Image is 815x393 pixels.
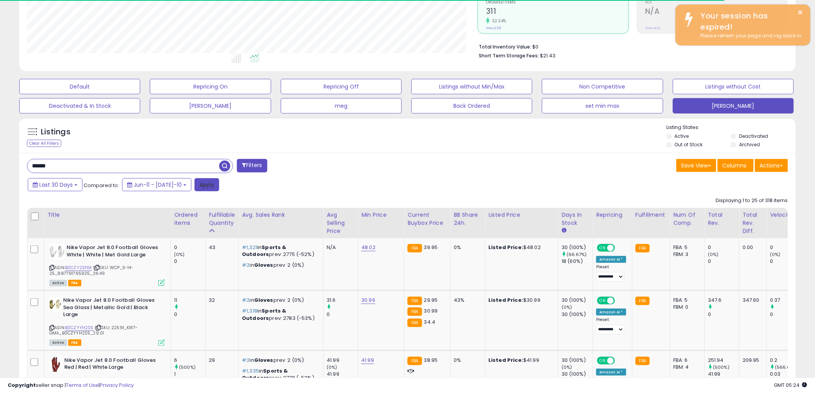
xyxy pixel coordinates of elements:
[68,280,81,286] span: FBA
[327,297,358,304] div: 31.6
[488,356,523,364] b: Listed Price:
[67,244,160,260] b: Nike Vapor Jet 8.0 Football Gloves White | White | Met Gold Large
[562,364,572,370] small: (0%)
[743,297,761,304] div: 347.60
[673,304,699,311] div: FBM: 0
[407,357,422,365] small: FBA
[174,251,185,258] small: (0%)
[743,244,761,251] div: 0.00
[770,357,801,364] div: 0.2
[636,297,650,305] small: FBA
[49,297,61,312] img: 41JtJeqVyRL._SL40_.jpg
[708,297,739,304] div: 347.6
[739,141,760,148] label: Archived
[424,244,438,251] span: 39.95
[770,258,801,265] div: 0
[490,18,506,24] small: 32.34%
[64,357,158,373] b: Nike Vapor Jet 8.0 Football Gloves Red | Red | White Large
[695,10,805,32] div: Your session has expired!
[237,159,267,172] button: Filters
[636,357,650,365] small: FBA
[614,298,626,304] span: OFF
[770,244,801,251] div: 0
[598,298,607,304] span: ON
[281,79,402,94] button: Repricing Off
[49,339,67,346] span: All listings currently available for purchase on Amazon
[645,0,788,5] span: ROI
[708,211,736,227] div: Total Rev.
[242,261,250,269] span: #2
[47,211,168,219] div: Title
[424,307,438,314] span: 30.99
[49,324,138,336] span: | SKU: 22591_KIRT-GMA_B0CZYYH2S5_29.01
[242,244,257,251] span: #1,321
[327,211,355,235] div: Avg Selling Price
[174,244,205,251] div: 0
[636,244,650,253] small: FBA
[614,245,626,251] span: OFF
[242,367,288,381] span: Sports & Outdoors
[8,381,36,389] strong: Copyright
[179,364,196,370] small: (500%)
[174,211,202,227] div: Ordered Items
[174,311,205,318] div: 0
[49,357,62,372] img: 41OrKJvbInL._SL40_.jpg
[675,141,703,148] label: Out of Stock
[454,211,482,227] div: BB Share 24h.
[361,356,374,364] a: 41.99
[150,79,271,94] button: Repricing On
[327,311,358,318] div: 0
[407,297,422,305] small: FBA
[598,357,607,364] span: ON
[254,356,273,364] span: Gloves
[675,133,689,139] label: Active
[673,357,699,364] div: FBA: 6
[562,357,593,364] div: 30 (100%)
[708,357,739,364] div: 251.94
[486,26,501,30] small: Prev: 235
[242,308,317,321] p: in prev: 2783 (-53%)
[281,98,402,114] button: meg
[84,182,119,189] span: Compared to:
[242,356,250,364] span: #2
[411,98,532,114] button: Back Ordered
[723,162,747,169] span: Columns
[63,297,157,320] b: Nike Vapor Jet 8.0 Football Gloves Sea Glass | Metallic Gold | Black Large
[242,307,286,321] span: Sports & Outdoors
[209,297,233,304] div: 32
[327,357,358,364] div: 41.99
[479,52,539,59] b: Short Term Storage Fees:
[19,79,140,94] button: Default
[209,357,233,364] div: 29
[424,318,436,326] span: 34.4
[739,133,768,139] label: Deactivated
[242,244,286,258] span: Sports & Outdoors
[673,364,699,371] div: FBM: 4
[479,42,782,51] li: $0
[242,307,257,314] span: #1,318
[424,356,438,364] span: 38.95
[673,211,701,227] div: Num of Comp.
[361,244,376,251] a: 48.02
[407,308,422,316] small: FBA
[65,264,92,271] a: B0CZY2SFKK
[407,244,422,253] small: FBA
[488,244,523,251] b: Listed Price:
[673,251,699,258] div: FBM: 3
[122,178,191,191] button: Jun-11 - [DATE]-10
[540,52,555,59] span: $21.43
[770,251,781,258] small: (0%)
[676,159,716,172] button: Save View
[673,244,699,251] div: FBA: 5
[718,159,754,172] button: Columns
[242,244,317,258] p: in prev: 2775 (-52%)
[774,381,807,389] span: 2025-08-10 05:24 GMT
[596,309,626,316] div: Amazon AI *
[242,211,320,219] div: Avg. Sales Rank
[407,211,447,227] div: Current Buybox Price
[488,296,523,304] b: Listed Price:
[596,317,626,334] div: Preset:
[636,211,667,219] div: Fulfillment
[645,26,660,30] small: Prev: N/A
[673,79,794,94] button: Listings without Cost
